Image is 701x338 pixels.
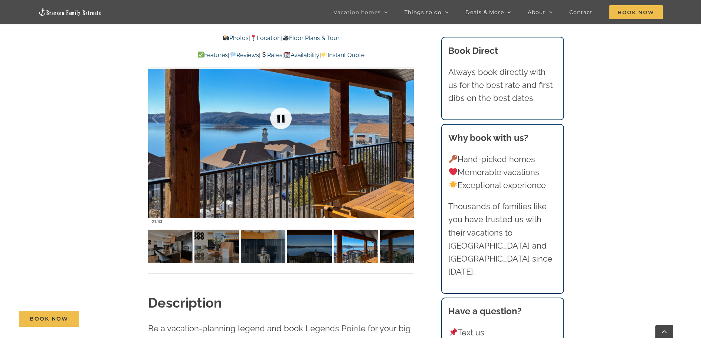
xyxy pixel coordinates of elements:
p: | | | | [148,50,414,60]
a: Floor Plans & Tour [282,35,339,42]
img: 💲 [261,52,267,58]
p: Always book directly with us for the best rate and first dibs on the best dates. [448,66,557,105]
h3: Why book with us? [448,131,557,145]
p: Thousands of families like you have trusted us with their vacations to [GEOGRAPHIC_DATA] and [GEO... [448,200,557,278]
img: 📸 [223,35,229,41]
img: 💬 [230,52,236,58]
a: Instant Quote [321,52,364,59]
span: Vacation homes [334,10,381,15]
img: ✅ [198,52,204,58]
p: Hand-picked homes Memorable vacations Exceptional experience [448,153,557,192]
span: Book Now [30,316,68,322]
img: 04e-Legends-Pointe-vacation-home-rental-Table-Rock-Lake-scaled.jpg-nggid042362-ngg0dyn-120x90-00f... [241,230,285,263]
a: Reviews [229,52,259,59]
img: 📌 [449,328,457,337]
img: 04c-Legends-Pointe-vacation-home-rental-Table-Rock-Lake-scaled.jpg-nggid042361-ngg0dyn-120x90-00f... [194,230,239,263]
a: Features [197,52,228,59]
img: 📍 [250,35,256,41]
img: Legends-Pointe-vacation-rental-Table-Rock-Lake-1021-scaled.jpg-nggid042312-ngg0dyn-120x90-00f0w01... [287,230,332,263]
span: About [528,10,546,15]
img: Legends-Pointe-vacation-rental-Table-Rock-Lake-1023-scaled.jpg-nggid042314-ngg0dyn-120x90-00f0w01... [380,230,425,263]
span: Deals & More [465,10,504,15]
img: Legends-Pointe-vacation-rental-Table-Rock-Lake-1022-scaled.jpg-nggid042313-ngg0dyn-120x90-00f0w01... [334,230,378,263]
span: Book Now [609,5,663,19]
a: Photos [223,35,249,42]
b: Book Direct [448,45,498,56]
strong: Have a question? [448,306,522,316]
a: Book Now [19,311,79,327]
img: 🌟 [449,181,457,189]
img: 📆 [284,52,290,58]
img: 🎥 [283,35,289,41]
img: 👉 [321,52,327,58]
img: 🔑 [449,155,457,163]
a: Rates [261,52,282,59]
img: Branson Family Retreats Logo [38,8,101,16]
strong: Description [148,295,222,311]
img: 04b-Legends-Pointe-vacation-home-rental-Table-Rock-Lake-scaled.jpg-nggid042360-ngg0dyn-120x90-00f... [148,230,193,263]
a: Availability [284,52,320,59]
span: Things to do [404,10,442,15]
a: Location [250,35,281,42]
p: | | [148,33,414,43]
img: ❤️ [449,168,457,176]
span: Contact [569,10,593,15]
